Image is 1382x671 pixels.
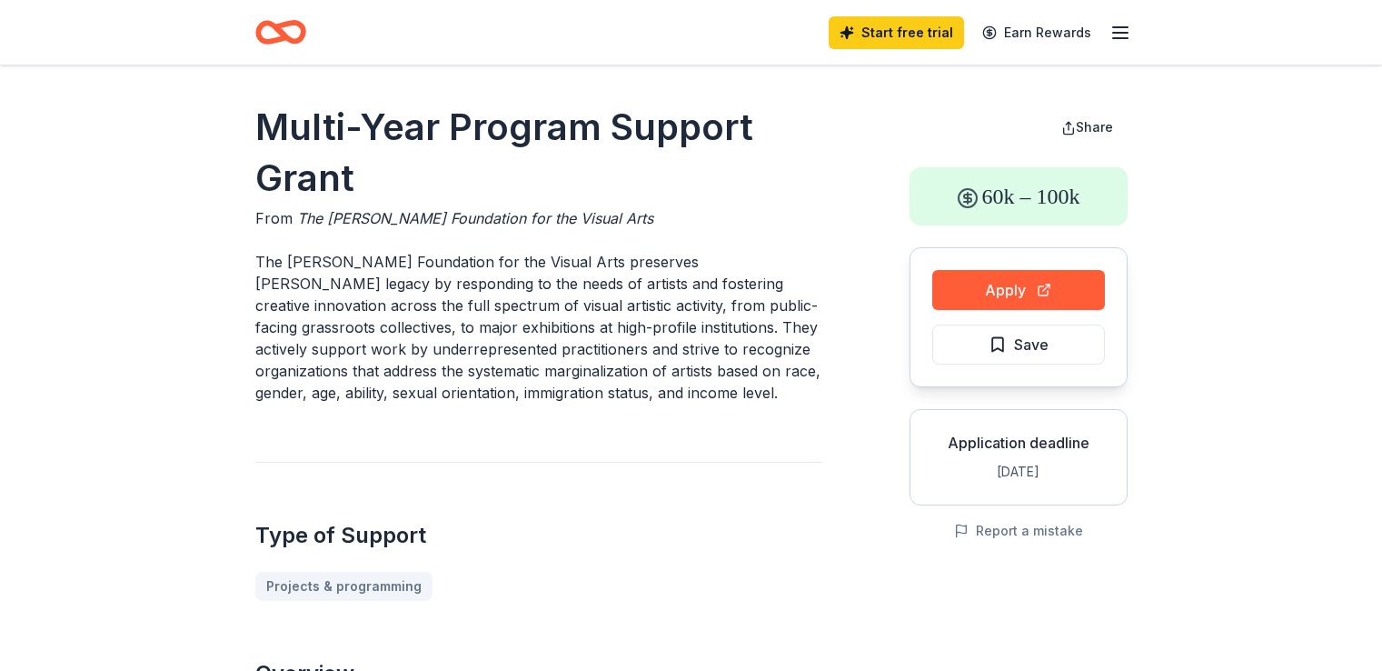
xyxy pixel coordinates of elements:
div: Application deadline [925,432,1112,454]
span: Share [1076,119,1113,135]
button: Report a mistake [954,520,1083,542]
button: Save [932,325,1105,365]
div: From [255,207,822,229]
a: Earn Rewards [971,16,1102,49]
p: The [PERSON_NAME] Foundation for the Visual Arts preserves [PERSON_NAME] legacy by responding to ... [255,251,822,404]
h1: Multi-Year Program Support Grant [255,102,822,204]
a: Home [255,11,306,54]
button: Apply [932,270,1105,310]
span: The [PERSON_NAME] Foundation for the Visual Arts [297,209,653,227]
h2: Type of Support [255,521,822,550]
div: 60k – 100k [910,167,1128,225]
button: Share [1047,109,1128,145]
span: Save [1014,333,1049,356]
a: Start free trial [829,16,964,49]
div: [DATE] [925,461,1112,483]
